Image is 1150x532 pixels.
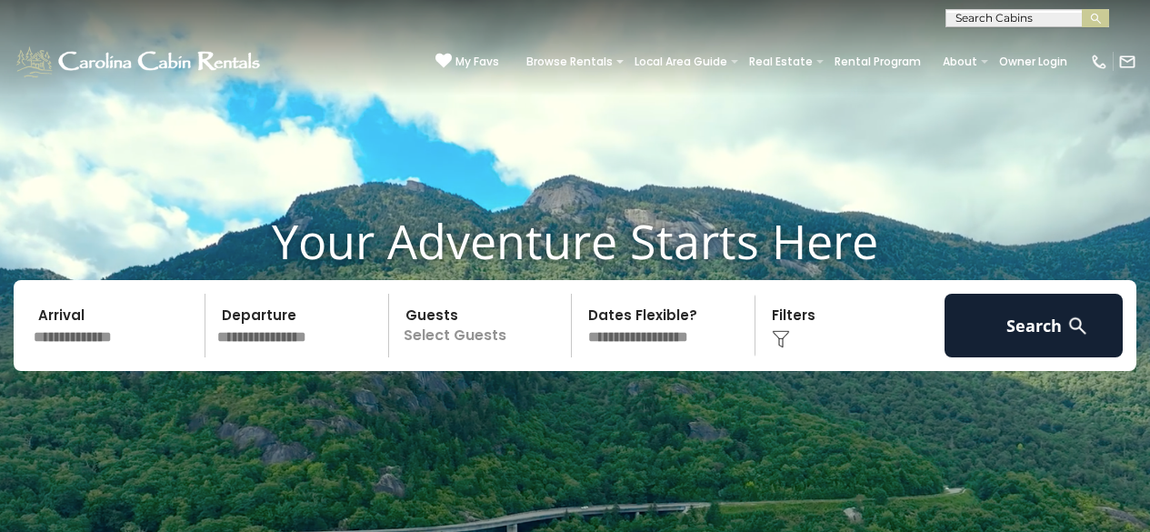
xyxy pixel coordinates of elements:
img: phone-regular-white.png [1090,53,1108,71]
span: My Favs [455,54,499,70]
img: filter--v1.png [772,330,790,348]
img: White-1-1-2.png [14,44,265,80]
p: Select Guests [395,294,572,357]
a: Owner Login [990,49,1076,75]
a: Local Area Guide [625,49,736,75]
a: Real Estate [740,49,822,75]
button: Search [945,294,1123,357]
img: mail-regular-white.png [1118,53,1136,71]
a: Browse Rentals [517,49,622,75]
a: My Favs [435,53,499,71]
img: search-regular-white.png [1066,315,1089,337]
a: Rental Program [825,49,930,75]
a: About [934,49,986,75]
h1: Your Adventure Starts Here [14,213,1136,269]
